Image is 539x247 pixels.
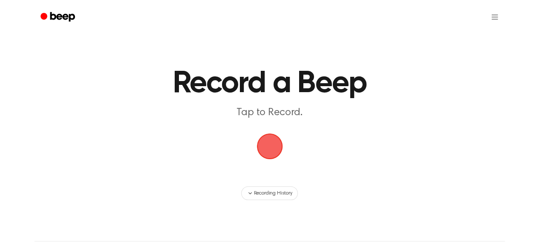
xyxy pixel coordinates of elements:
[254,189,292,197] span: Recording History
[241,186,297,200] button: Recording History
[92,68,447,99] h1: Record a Beep
[257,134,282,159] img: Beep Logo
[484,7,505,27] button: Open menu
[106,106,433,120] p: Tap to Record.
[35,9,83,26] a: Beep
